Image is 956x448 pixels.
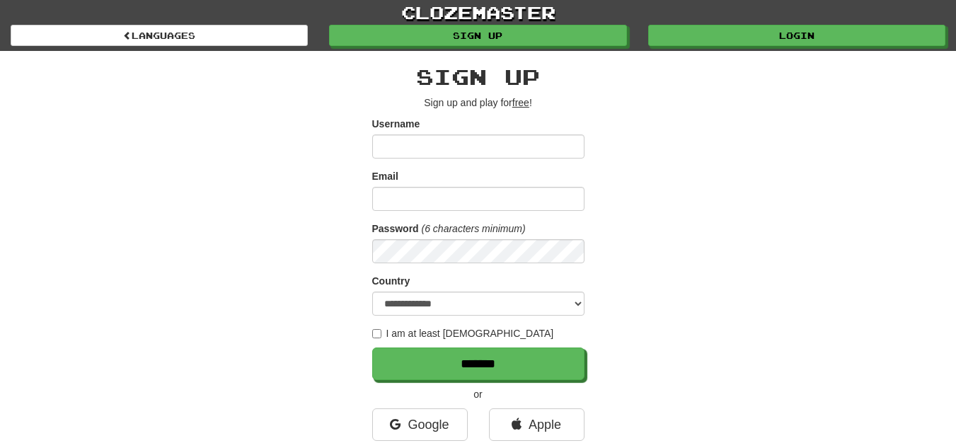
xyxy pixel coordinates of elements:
a: Apple [489,408,584,441]
a: Sign up [329,25,626,46]
a: Login [648,25,945,46]
a: Languages [11,25,308,46]
h2: Sign up [372,65,584,88]
label: Username [372,117,420,131]
input: I am at least [DEMOGRAPHIC_DATA] [372,329,381,338]
u: free [512,97,529,108]
label: Country [372,274,410,288]
label: Password [372,222,419,236]
p: or [372,387,584,401]
p: Sign up and play for ! [372,96,584,110]
em: (6 characters minimum) [422,223,526,234]
a: Google [372,408,468,441]
label: I am at least [DEMOGRAPHIC_DATA] [372,326,554,340]
label: Email [372,169,398,183]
